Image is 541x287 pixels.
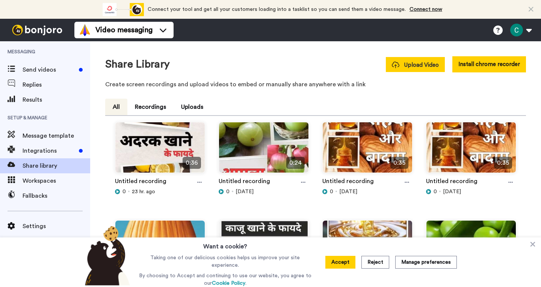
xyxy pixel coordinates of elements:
[219,122,308,179] img: bd3a9c2b-5015-41c6-bfb5-cdaad56bd438_thumbnail_source_1757746292.jpg
[23,80,90,89] span: Replies
[115,177,166,188] a: Untitled recording
[494,157,512,169] span: 0:35
[95,25,153,35] span: Video messaging
[426,188,516,195] div: [DATE]
[212,281,245,286] a: Cookie Policy
[323,122,412,179] img: db7fc678-f5a8-4876-97af-e52ff7dc5c03_thumbnail_source_1757669617.jpg
[79,24,91,36] img: vm-color.svg
[219,177,270,188] a: Untitled recording
[137,272,313,287] p: By choosing to Accept and continuing to use our website, you agree to our .
[426,221,516,277] img: 20127d5d-3b57-4bb5-a59a-eb0739c57efa_thumbnail_source_1757308828.jpg
[325,256,355,269] button: Accept
[392,61,439,69] span: Upload Video
[361,256,389,269] button: Reject
[226,188,230,195] span: 0
[115,122,205,179] img: 40db079b-028d-4a80-ae60-876a60778f61_thumbnail_source_1757827184.jpg
[115,221,205,277] img: 7c747682-153c-47e7-8d7b-f7ea21717021_thumbnail_source_1757567729.jpg
[23,176,90,185] span: Workspaces
[323,221,412,277] img: 48c1a97c-3846-45b4-850f-4c77c0123840_thumbnail_source_1757394906.jpg
[452,56,526,72] button: Install chrome recorder
[395,256,457,269] button: Manage preferences
[23,95,90,104] span: Results
[426,122,516,179] img: 5b46f482-d079-4e1d-b9b4-570bf82dd613_thumbnail_source_1757669607.jpg
[23,146,76,155] span: Integrations
[9,25,65,35] img: bj-logo-header-white.svg
[183,157,201,169] span: 0:36
[219,188,309,195] div: [DATE]
[137,254,313,269] p: Taking one of our delicious cookies helps us improve your site experience.
[322,177,374,188] a: Untitled recording
[203,237,247,251] h3: Want a cookie?
[322,188,413,195] div: [DATE]
[426,177,478,188] a: Untitled recording
[78,225,134,285] img: bear-with-cookie.png
[127,99,174,115] button: Recordings
[386,57,445,72] button: Upload Video
[23,161,90,170] span: Share library
[23,222,90,231] span: Settings
[286,157,305,169] span: 0:24
[23,65,76,74] span: Send videos
[330,188,333,195] span: 0
[434,188,437,195] span: 0
[122,188,126,195] span: 0
[23,131,90,140] span: Message template
[103,3,144,16] div: animation
[23,191,90,200] span: Fallbacks
[105,80,526,89] p: Create screen recordings and upload videos to embed or manually share anywhere with a link
[105,99,127,115] button: All
[105,59,170,70] h1: Share Library
[410,7,442,12] a: Connect now
[390,157,408,169] span: 0:35
[219,221,308,277] img: 2007a57e-8d5d-478d-8ecb-5f8cac7c7f92_thumbnail_source_1757481816.jpg
[148,7,406,12] span: Connect your tool and get all your customers loading into a tasklist so you can send them a video...
[115,188,205,195] div: 23 hr. ago
[174,99,211,115] button: Uploads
